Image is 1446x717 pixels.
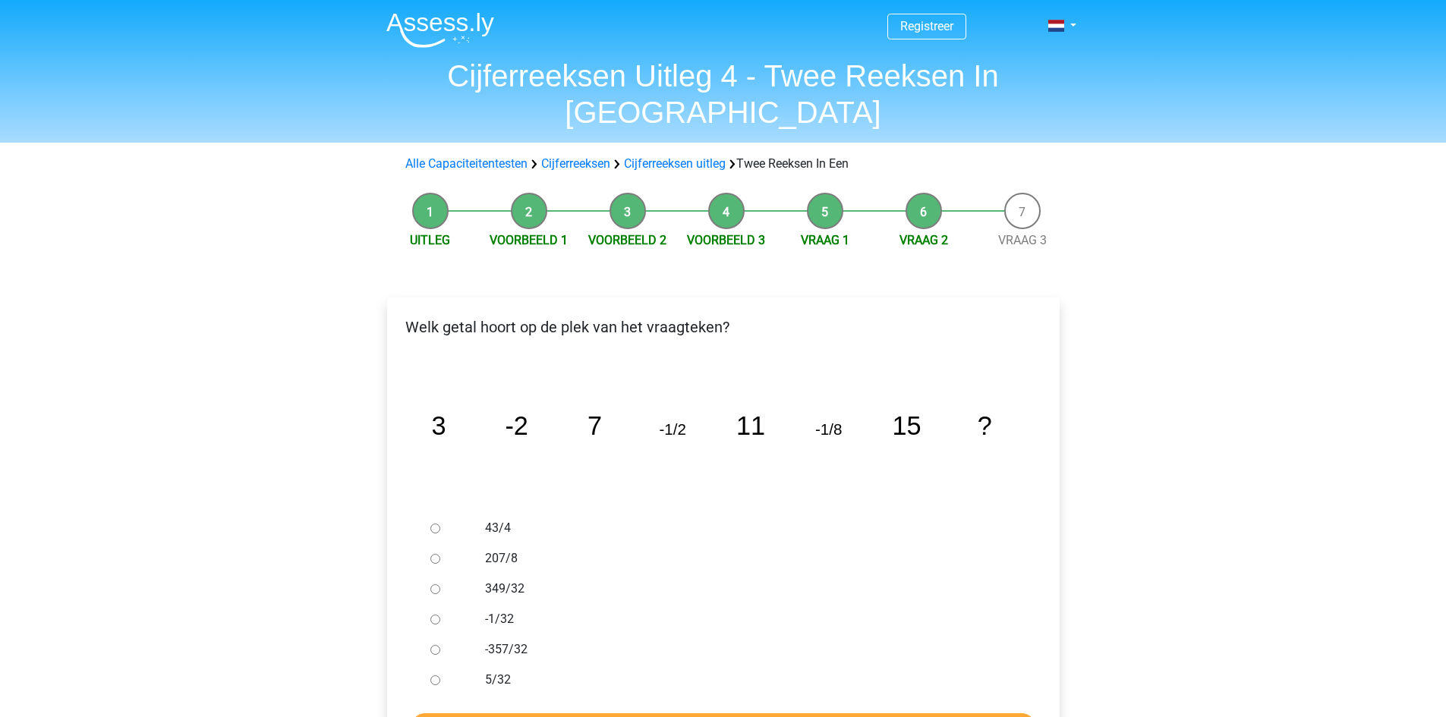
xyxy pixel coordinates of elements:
[587,411,601,440] tspan: 7
[399,316,1047,338] p: Welk getal hoort op de plek van het vraagteken?
[900,19,953,33] a: Registreer
[431,411,446,440] tspan: 3
[485,640,1010,659] label: -357/32
[541,156,610,171] a: Cijferreeksen
[485,671,1010,689] label: 5/32
[899,233,948,247] a: Vraag 2
[736,411,764,440] tspan: 11
[977,411,991,440] tspan: ?
[998,233,1047,247] a: Vraag 3
[892,411,921,440] tspan: 15
[687,233,765,247] a: Voorbeeld 3
[624,156,726,171] a: Cijferreeksen uitleg
[485,519,1010,537] label: 43/4
[588,233,666,247] a: Voorbeeld 2
[405,156,528,171] a: Alle Capaciteitentesten
[374,58,1073,131] h1: Cijferreeksen Uitleg 4 - Twee Reeksen In [GEOGRAPHIC_DATA]
[659,420,685,438] tspan: -1/2
[386,12,494,48] img: Assessly
[410,233,450,247] a: Uitleg
[801,233,849,247] a: Vraag 1
[399,155,1047,173] div: Twee Reeksen In Een
[490,233,568,247] a: Voorbeeld 1
[485,580,1010,598] label: 349/32
[485,549,1010,568] label: 207/8
[485,610,1010,628] label: -1/32
[505,411,528,440] tspan: -2
[815,420,842,438] tspan: -1/8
